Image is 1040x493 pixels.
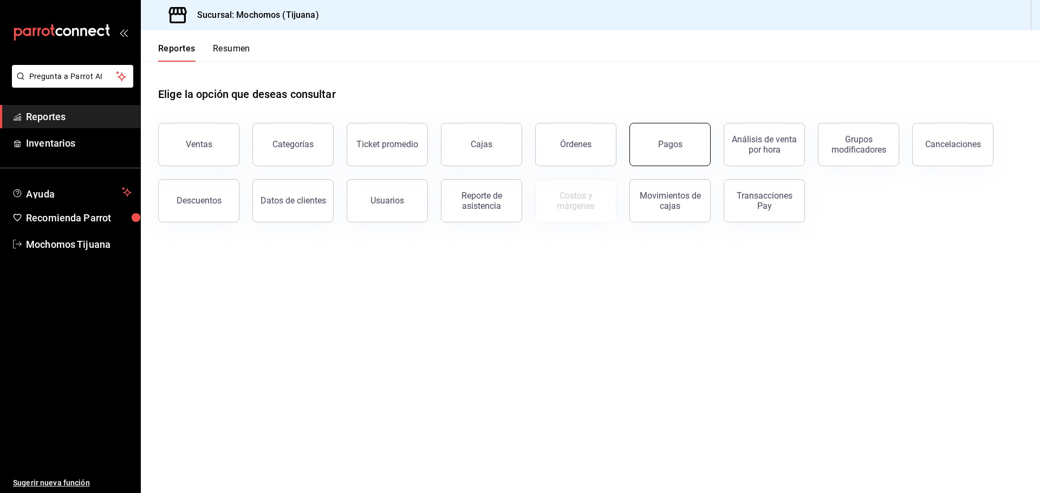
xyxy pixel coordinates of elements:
div: Costos y márgenes [542,190,609,211]
div: Usuarios [370,195,404,206]
div: Análisis de venta por hora [731,134,798,155]
span: Reportes [26,109,132,124]
button: Órdenes [535,123,616,166]
button: Pagos [629,123,711,166]
span: Ayuda [26,186,118,199]
div: Pagos [658,139,682,149]
button: Contrata inventarios para ver este reporte [535,179,616,222]
button: Usuarios [347,179,428,222]
button: Grupos modificadores [818,123,899,166]
span: Sugerir nueva función [13,477,132,489]
span: Mochomos Tijuana [26,237,132,252]
a: Pregunta a Parrot AI [8,78,133,90]
button: Reportes [158,43,196,62]
div: Datos de clientes [261,195,326,206]
span: Inventarios [26,136,132,150]
button: Cajas [441,123,522,166]
div: Grupos modificadores [825,134,892,155]
button: Cancelaciones [912,123,993,166]
div: Ticket promedio [356,139,418,149]
button: Ticket promedio [347,123,428,166]
div: Cajas [471,139,492,149]
button: Descuentos [158,179,239,222]
div: navigation tabs [158,43,250,62]
button: open_drawer_menu [119,28,128,37]
button: Transacciones Pay [724,179,805,222]
div: Órdenes [560,139,591,149]
div: Ventas [186,139,212,149]
div: Movimientos de cajas [636,190,704,211]
button: Resumen [213,43,250,62]
button: Movimientos de cajas [629,179,711,222]
span: Pregunta a Parrot AI [29,71,116,82]
button: Análisis de venta por hora [724,123,805,166]
button: Pregunta a Parrot AI [12,65,133,88]
h3: Sucursal: Mochomos (Tijuana) [188,9,319,22]
div: Categorías [272,139,314,149]
span: Recomienda Parrot [26,211,132,225]
button: Reporte de asistencia [441,179,522,222]
div: Reporte de asistencia [448,190,515,211]
h1: Elige la opción que deseas consultar [158,86,336,102]
button: Datos de clientes [252,179,334,222]
div: Transacciones Pay [731,190,798,211]
div: Descuentos [177,195,222,206]
button: Categorías [252,123,334,166]
button: Ventas [158,123,239,166]
div: Cancelaciones [925,139,981,149]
